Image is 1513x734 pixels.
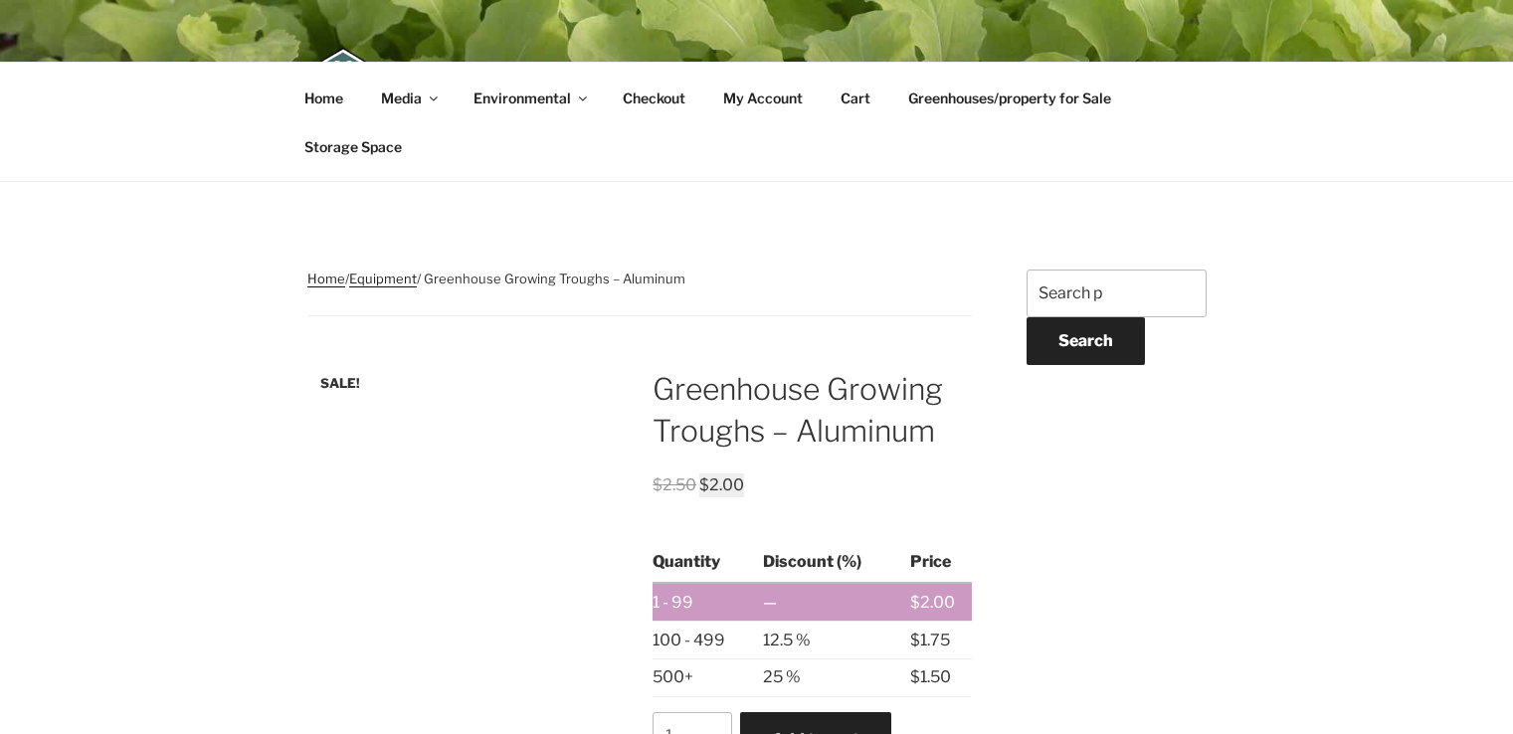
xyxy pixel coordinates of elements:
[763,593,777,612] span: —
[287,74,361,122] a: Home
[349,271,417,286] a: Equipment
[653,475,696,494] bdi: 2.50
[910,631,950,649] bdi: 1.75
[653,631,725,649] span: 100 - 499
[763,631,811,649] span: 12.5 %
[413,57,1085,100] a: [PERSON_NAME] Greenhouses
[653,593,693,612] span: 1 - 99
[699,475,744,494] bdi: 2.00
[287,74,1227,171] nav: Top Menu
[307,271,345,286] a: Home
[457,74,603,122] a: Environmental
[1027,317,1145,365] button: Search
[763,667,801,686] span: 25 %
[653,368,972,452] h1: Greenhouse Growing Troughs – Aluminum
[699,475,709,494] span: $
[287,122,420,171] a: Storage Space
[891,74,1129,122] a: Greenhouses/property for Sale
[606,74,703,122] a: Checkout
[763,552,861,571] span: Discount (%)
[307,48,378,127] img: Burt's Greenhouses
[1027,270,1207,317] input: Search products…
[653,552,720,571] span: Quantity
[910,667,951,686] bdi: 1.50
[910,631,920,649] span: $
[364,74,454,122] a: Media
[307,368,373,401] span: Sale!
[910,552,951,571] span: Price
[1027,270,1207,435] aside: Blog Sidebar
[824,74,888,122] a: Cart
[653,667,693,686] span: 500+
[706,74,821,122] a: My Account
[910,593,920,612] span: $
[910,667,920,686] span: $
[653,475,662,494] span: $
[307,270,973,316] nav: Breadcrumb
[910,593,955,612] bdi: 2.00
